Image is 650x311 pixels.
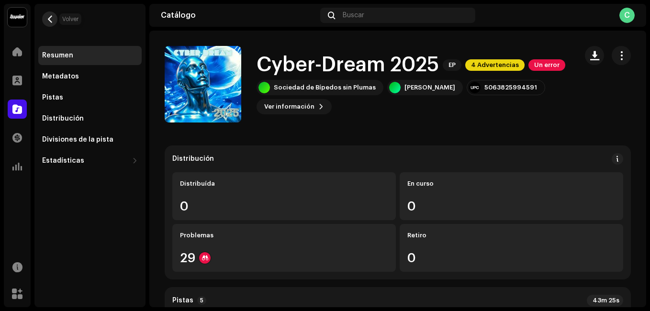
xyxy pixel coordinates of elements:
[42,94,63,101] div: Pistas
[587,295,623,306] div: 43m 25s
[343,11,364,19] span: Buscar
[264,97,314,116] span: Ver información
[8,8,27,27] img: 10370c6a-d0e2-4592-b8a2-38f444b0ca44
[42,157,84,165] div: Estadísticas
[257,54,439,76] h1: Cyber-Dream 2025
[465,59,525,71] span: 4 Advertencias
[257,99,332,114] button: Ver información
[172,155,214,163] div: Distribución
[404,84,455,91] div: [PERSON_NAME]
[38,109,142,128] re-m-nav-item: Distribución
[42,52,73,59] div: Resumen
[484,84,537,91] div: 5063825994591
[180,180,388,188] div: Distribuída
[161,11,316,19] div: Catálogo
[42,73,79,80] div: Metadatos
[407,232,616,239] div: Retiro
[180,232,388,239] div: Problemas
[443,59,461,71] span: EP
[38,88,142,107] re-m-nav-item: Pistas
[197,296,206,305] p-badge: 5
[42,115,84,122] div: Distribución
[619,8,635,23] div: C
[38,46,142,65] re-m-nav-item: Resumen
[38,151,142,170] re-m-nav-dropdown: Estadísticas
[407,180,616,188] div: En curso
[528,59,565,71] span: Un error
[42,136,113,144] div: Divisiones de la pista
[274,84,376,91] div: Sociedad de Bípedos sin Plumas
[38,130,142,149] re-m-nav-item: Divisiones de la pista
[38,67,142,86] re-m-nav-item: Metadatos
[172,297,193,304] strong: Pistas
